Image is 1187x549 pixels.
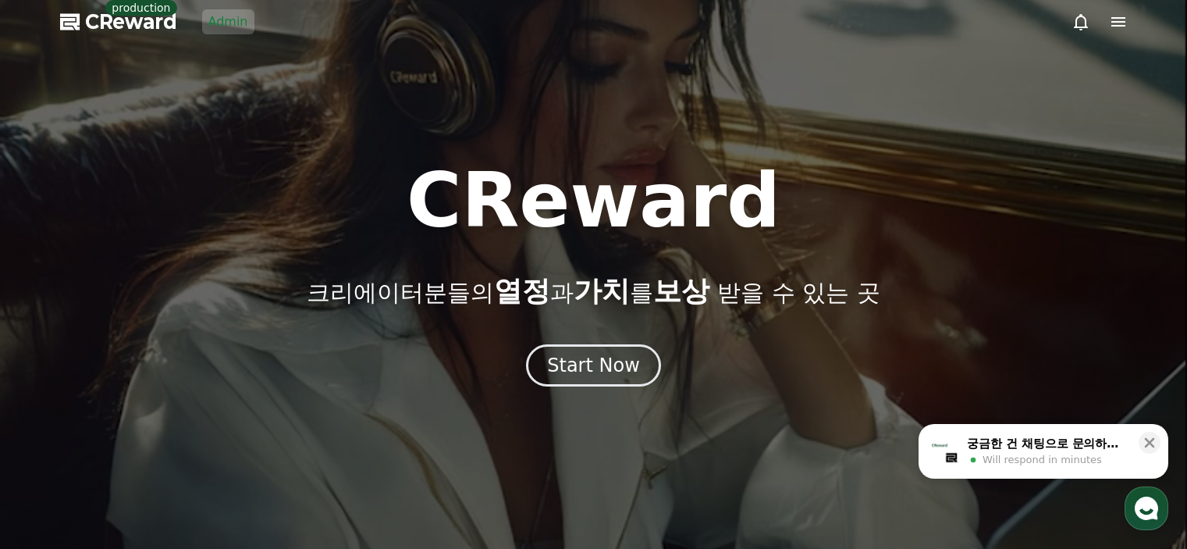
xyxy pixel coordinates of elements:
a: CReward [60,9,177,34]
span: 열정 [494,275,550,307]
p: 크리에이터분들의 과 를 받을 수 있는 곳 [307,276,880,307]
span: 가치 [574,275,630,307]
h1: CReward [407,163,780,238]
span: CReward [85,9,177,34]
div: Start Now [547,353,640,378]
a: Admin [202,9,254,34]
span: 보상 [653,275,709,307]
a: Start Now [526,360,661,375]
button: Start Now [526,344,661,387]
